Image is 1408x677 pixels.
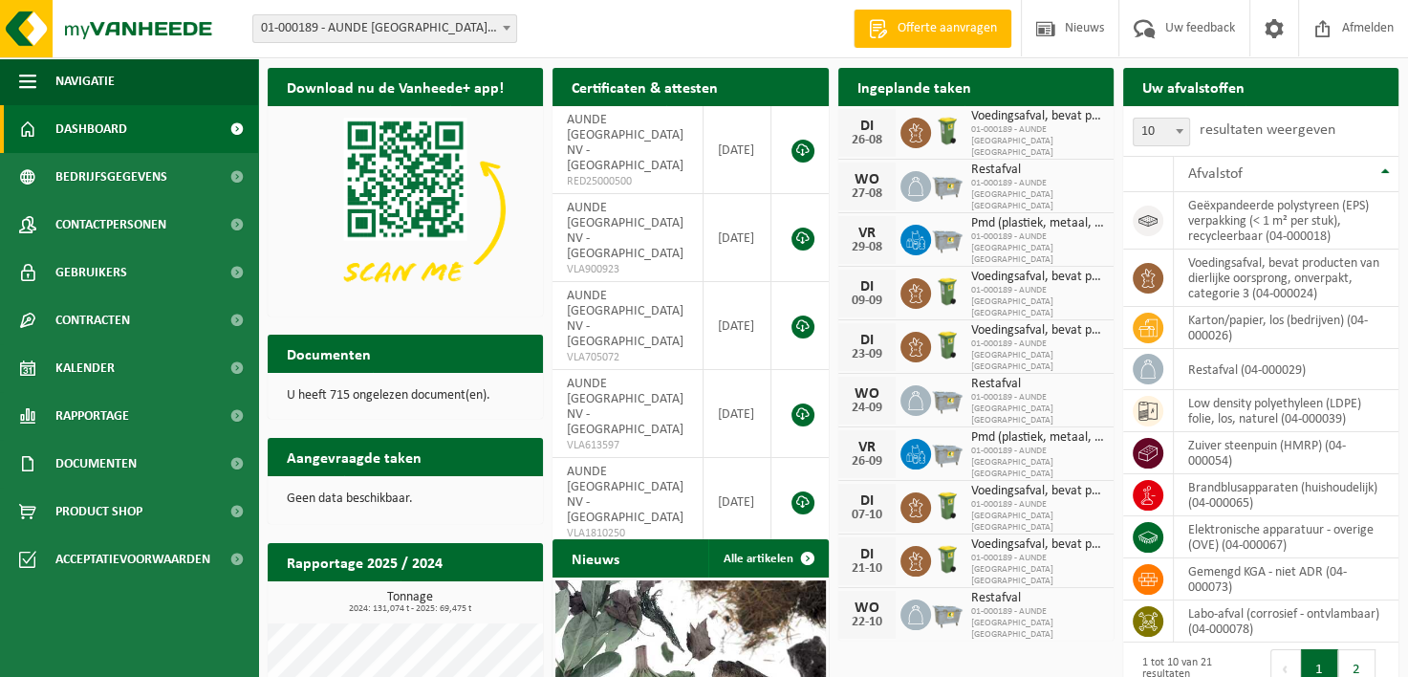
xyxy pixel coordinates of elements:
[55,57,115,105] span: Navigatie
[931,490,964,522] img: WB-0140-HPE-GN-50
[253,15,516,42] span: 01-000189 - AUNDE BELGIUM NV - WERVIK
[287,389,524,403] p: U heeft 715 ongelezen document(en).
[1200,122,1335,138] label: resultaten weergeven
[1174,432,1398,474] td: zuiver steenpuin (HMRP) (04-000054)
[277,591,543,614] h3: Tonnage
[971,591,1104,606] span: Restafval
[971,270,1104,285] span: Voedingsafval, bevat producten van dierlijke oorsprong, onverpakt, categorie 3
[893,19,1002,38] span: Offerte aanvragen
[848,402,886,415] div: 24-09
[971,338,1104,373] span: 01-000189 - AUNDE [GEOGRAPHIC_DATA] [GEOGRAPHIC_DATA]
[848,455,886,469] div: 26-09
[567,526,688,541] span: VLA1810250
[55,440,137,488] span: Documenten
[848,226,886,241] div: VR
[848,333,886,348] div: DI
[268,335,390,372] h2: Documenten
[552,68,737,105] h2: Certificaten & attesten
[708,539,827,578] a: Alle artikelen
[55,249,127,296] span: Gebruikers
[1134,119,1189,145] span: 10
[1174,474,1398,516] td: brandblusapparaten (huishoudelijk) (04-000065)
[1123,68,1264,105] h2: Uw afvalstoffen
[854,10,1011,48] a: Offerte aanvragen
[971,285,1104,319] span: 01-000189 - AUNDE [GEOGRAPHIC_DATA] [GEOGRAPHIC_DATA]
[567,113,683,173] span: AUNDE [GEOGRAPHIC_DATA] NV - [GEOGRAPHIC_DATA]
[971,606,1104,641] span: 01-000189 - AUNDE [GEOGRAPHIC_DATA] [GEOGRAPHIC_DATA]
[931,597,964,629] img: WB-2500-GAL-GY-01
[277,604,543,614] span: 2024: 131,074 t - 2025: 69,475 t
[848,440,886,455] div: VR
[567,465,683,525] span: AUNDE [GEOGRAPHIC_DATA] NV - [GEOGRAPHIC_DATA]
[971,430,1104,446] span: Pmd (plastiek, metaal, drankkartons) (bedrijven)
[971,216,1104,231] span: Pmd (plastiek, metaal, drankkartons) (bedrijven)
[704,370,772,458] td: [DATE]
[252,14,517,43] span: 01-000189 - AUNDE BELGIUM NV - WERVIK
[1174,192,1398,250] td: geëxpandeerde polystyreen (EPS) verpakking (< 1 m² per stuk), recycleerbaar (04-000018)
[552,539,639,577] h2: Nieuws
[567,350,688,365] span: VLA705072
[1174,349,1398,390] td: restafval (04-000029)
[55,105,127,153] span: Dashboard
[401,580,541,619] a: Bekijk rapportage
[704,106,772,194] td: [DATE]
[567,438,688,453] span: VLA613597
[931,275,964,308] img: WB-0140-HPE-GN-50
[848,134,886,147] div: 26-08
[567,262,688,277] span: VLA900923
[1174,390,1398,432] td: low density polyethyleen (LDPE) folie, los, naturel (04-000039)
[848,172,886,187] div: WO
[971,124,1104,159] span: 01-000189 - AUNDE [GEOGRAPHIC_DATA] [GEOGRAPHIC_DATA]
[268,438,441,475] h2: Aangevraagde taken
[567,174,688,189] span: RED25000500
[1174,516,1398,558] td: elektronische apparatuur - overige (OVE) (04-000067)
[1174,601,1398,643] td: labo-afval (corrosief - ontvlambaar) (04-000078)
[1188,166,1243,182] span: Afvalstof
[971,553,1104,587] span: 01-000189 - AUNDE [GEOGRAPHIC_DATA] [GEOGRAPHIC_DATA]
[971,231,1104,266] span: 01-000189 - AUNDE [GEOGRAPHIC_DATA] [GEOGRAPHIC_DATA]
[931,329,964,361] img: WB-0140-HPE-GN-50
[848,493,886,509] div: DI
[1174,307,1398,349] td: karton/papier, los (bedrijven) (04-000026)
[931,222,964,254] img: WB-2500-GAL-GY-01
[704,458,772,546] td: [DATE]
[848,187,886,201] div: 27-08
[971,377,1104,392] span: Restafval
[848,601,886,616] div: WO
[848,279,886,295] div: DI
[268,543,462,580] h2: Rapportage 2025 / 2024
[971,392,1104,426] span: 01-000189 - AUNDE [GEOGRAPHIC_DATA] [GEOGRAPHIC_DATA]
[971,109,1104,124] span: Voedingsafval, bevat producten van dierlijke oorsprong, onverpakt, categorie 3
[971,484,1104,499] span: Voedingsafval, bevat producten van dierlijke oorsprong, onverpakt, categorie 3
[931,115,964,147] img: WB-0140-HPE-GN-50
[1174,558,1398,601] td: gemengd KGA - niet ADR (04-000073)
[704,282,772,370] td: [DATE]
[55,153,167,201] span: Bedrijfsgegevens
[931,436,964,469] img: WB-2500-GAL-GY-01
[848,119,886,134] div: DI
[848,509,886,522] div: 07-10
[931,168,964,201] img: WB-2500-GAL-GY-01
[567,289,683,349] span: AUNDE [GEOGRAPHIC_DATA] NV - [GEOGRAPHIC_DATA]
[55,535,210,583] span: Acceptatievoorwaarden
[55,392,129,440] span: Rapportage
[848,386,886,402] div: WO
[848,241,886,254] div: 29-08
[287,492,524,506] p: Geen data beschikbaar.
[971,323,1104,338] span: Voedingsafval, bevat producten van dierlijke oorsprong, onverpakt, categorie 3
[971,163,1104,178] span: Restafval
[704,194,772,282] td: [DATE]
[268,68,523,105] h2: Download nu de Vanheede+ app!
[55,296,130,344] span: Contracten
[55,344,115,392] span: Kalender
[931,382,964,415] img: WB-2500-GAL-GY-01
[567,201,683,261] span: AUNDE [GEOGRAPHIC_DATA] NV - [GEOGRAPHIC_DATA]
[1174,250,1398,307] td: voedingsafval, bevat producten van dierlijke oorsprong, onverpakt, categorie 3 (04-000024)
[971,537,1104,553] span: Voedingsafval, bevat producten van dierlijke oorsprong, onverpakt, categorie 3
[1133,118,1190,146] span: 10
[971,446,1104,480] span: 01-000189 - AUNDE [GEOGRAPHIC_DATA] [GEOGRAPHIC_DATA]
[848,616,886,629] div: 22-10
[971,178,1104,212] span: 01-000189 - AUNDE [GEOGRAPHIC_DATA] [GEOGRAPHIC_DATA]
[848,562,886,576] div: 21-10
[268,106,543,313] img: Download de VHEPlus App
